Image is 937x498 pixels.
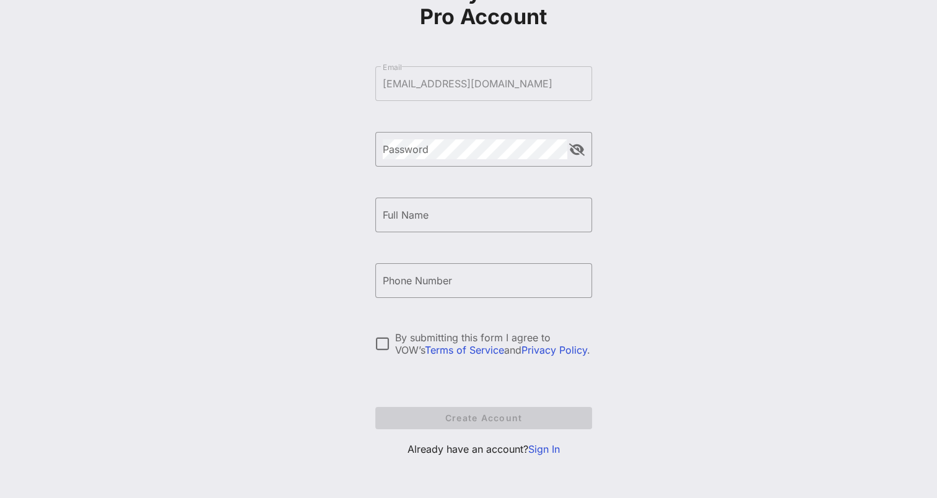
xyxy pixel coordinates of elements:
[569,144,585,156] button: append icon
[395,331,592,356] div: By submitting this form I agree to VOW’s and .
[528,443,560,455] a: Sign In
[521,344,587,356] a: Privacy Policy
[425,344,504,356] a: Terms of Service
[375,442,592,456] p: Already have an account?
[383,63,402,72] label: Email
